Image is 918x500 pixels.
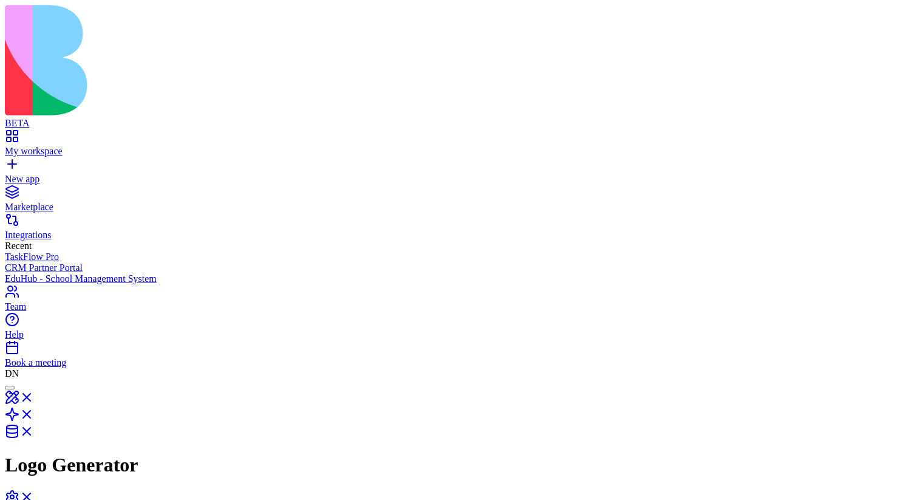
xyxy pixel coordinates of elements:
div: My workspace [5,146,913,157]
a: Book a meeting [5,346,913,368]
a: TaskFlow Pro [5,252,913,262]
div: Team [5,301,913,312]
div: Integrations [5,230,913,241]
span: DN [5,368,19,378]
div: Book a meeting [5,357,913,368]
a: BETA [5,107,913,129]
a: EduHub - School Management System [5,273,913,284]
a: Integrations [5,219,913,241]
a: My workspace [5,135,913,157]
a: Help [5,318,913,340]
div: New app [5,174,913,185]
a: Team [5,290,913,312]
span: Recent [5,241,32,251]
div: Help [5,329,913,340]
a: Marketplace [5,191,913,213]
a: New app [5,163,913,185]
div: BETA [5,118,913,129]
a: CRM Partner Portal [5,262,913,273]
h1: Logo Generator [5,454,913,476]
img: logo [5,5,493,115]
div: Marketplace [5,202,913,213]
